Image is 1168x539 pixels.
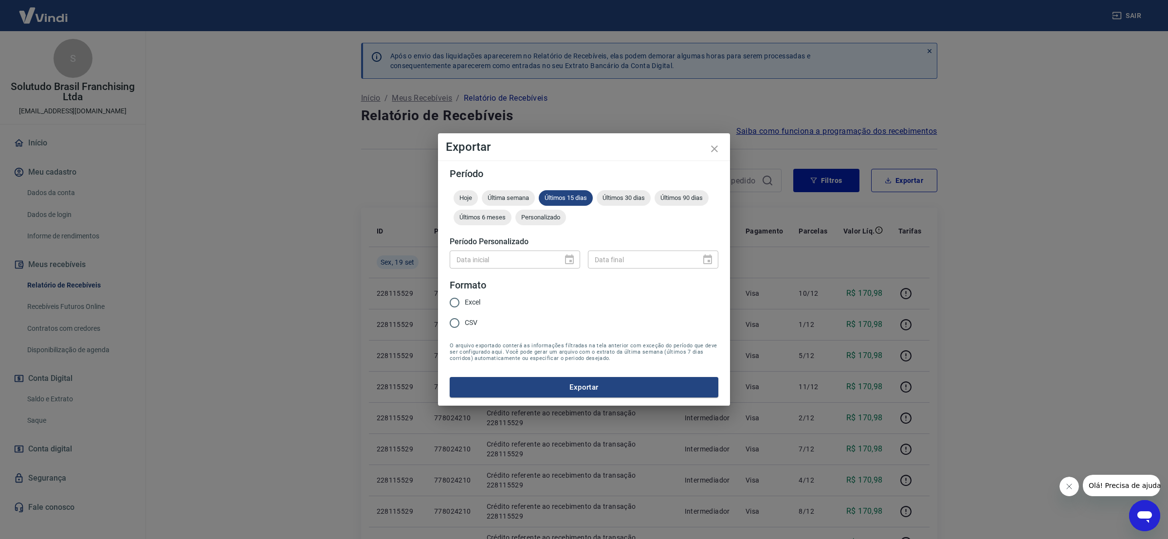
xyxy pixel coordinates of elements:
span: Última semana [482,194,535,201]
input: DD/MM/YYYY [450,251,556,269]
legend: Formato [450,278,486,292]
iframe: Mensagem da empresa [1083,475,1160,496]
div: Últimos 15 dias [539,190,593,206]
span: Últimos 30 dias [597,194,651,201]
div: Últimos 30 dias [597,190,651,206]
h4: Exportar [446,141,722,153]
h5: Período Personalizado [450,237,718,247]
span: Hoje [454,194,478,201]
span: Últimos 6 meses [454,214,511,221]
span: Excel [465,297,480,307]
span: Últimos 15 dias [539,194,593,201]
button: Exportar [450,377,718,397]
div: Última semana [482,190,535,206]
span: O arquivo exportado conterá as informações filtradas na tela anterior com exceção do período que ... [450,342,718,361]
div: Últimos 90 dias [655,190,709,206]
h5: Período [450,169,718,179]
div: Últimos 6 meses [454,210,511,225]
span: CSV [465,318,477,328]
span: Personalizado [515,214,566,221]
div: Personalizado [515,210,566,225]
div: Hoje [454,190,478,206]
iframe: Botão para abrir a janela de mensagens [1129,500,1160,531]
input: DD/MM/YYYY [588,251,694,269]
iframe: Fechar mensagem [1059,477,1079,496]
span: Últimos 90 dias [655,194,709,201]
span: Olá! Precisa de ajuda? [6,7,82,15]
button: close [703,137,726,161]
